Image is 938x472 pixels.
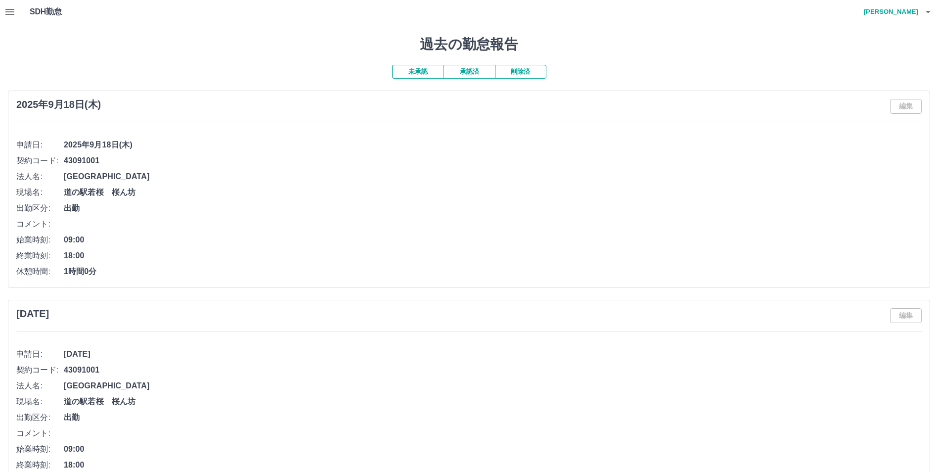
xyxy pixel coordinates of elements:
[16,364,64,376] span: 契約コード:
[8,36,930,53] h1: 過去の勤怠報告
[16,250,64,262] span: 終業時刻:
[495,65,546,79] button: 削除済
[16,218,64,230] span: コメント:
[64,266,922,278] span: 1時間0分
[64,234,922,246] span: 09:00
[16,99,101,110] h3: 2025年9月18日(木)
[64,396,922,408] span: 道の駅若桜 桜ん坊
[64,171,922,183] span: [GEOGRAPHIC_DATA]
[16,412,64,424] span: 出勤区分:
[16,202,64,214] span: 出勤区分:
[16,348,64,360] span: 申請日:
[64,364,922,376] span: 43091001
[392,65,444,79] button: 未承認
[16,155,64,167] span: 契約コード:
[64,187,922,198] span: 道の駅若桜 桜ん坊
[16,139,64,151] span: 申請日:
[16,234,64,246] span: 始業時刻:
[64,412,922,424] span: 出勤
[16,459,64,471] span: 終業時刻:
[64,250,922,262] span: 18:00
[16,171,64,183] span: 法人名:
[64,443,922,455] span: 09:00
[64,139,922,151] span: 2025年9月18日(木)
[64,202,922,214] span: 出勤
[16,380,64,392] span: 法人名:
[64,348,922,360] span: [DATE]
[16,427,64,439] span: コメント:
[444,65,495,79] button: 承認済
[16,443,64,455] span: 始業時刻:
[16,266,64,278] span: 休憩時間:
[16,187,64,198] span: 現場名:
[64,380,922,392] span: [GEOGRAPHIC_DATA]
[16,396,64,408] span: 現場名:
[64,459,922,471] span: 18:00
[16,308,49,320] h3: [DATE]
[64,155,922,167] span: 43091001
